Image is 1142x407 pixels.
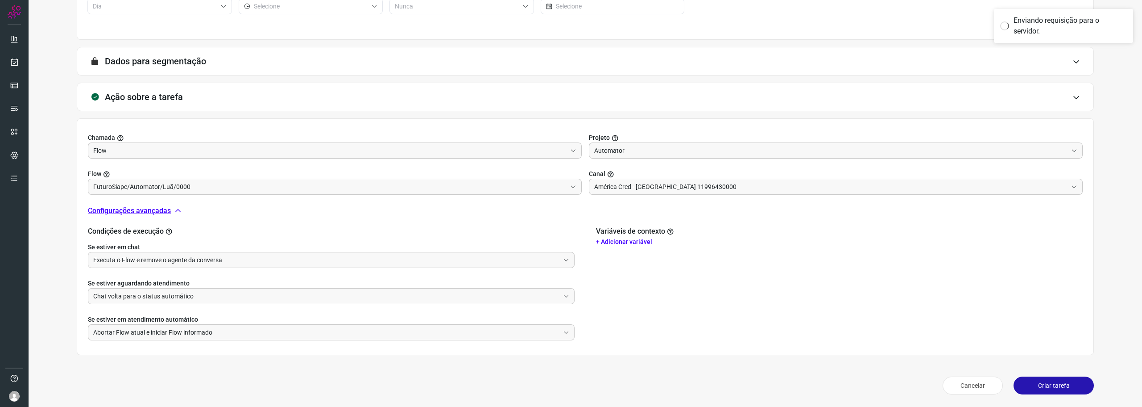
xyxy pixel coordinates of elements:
[88,243,575,252] label: Se estiver em chat
[88,169,101,179] span: Flow
[943,377,1003,394] button: Cancelar
[93,252,559,268] input: Selecione
[105,56,206,67] h3: Dados para segmentação
[93,325,559,340] input: Selecione
[589,169,605,179] span: Canal
[594,179,1068,194] input: Selecione um canal
[88,279,575,288] label: Se estiver aguardando atendimento
[88,206,171,216] p: Configurações avançadas
[8,5,21,19] img: Logo
[594,143,1068,158] input: Selecionar projeto
[88,227,575,235] h2: Condições de execução
[596,227,676,235] h2: Variáveis de contexto
[88,315,575,324] label: Se estiver em atendimento automático
[9,391,20,402] img: avatar-user-boy.jpg
[93,143,567,158] input: Selecionar projeto
[93,179,567,194] input: Você precisa criar/selecionar um Projeto.
[596,237,1083,247] p: + Adicionar variável
[105,92,183,102] h3: Ação sobre a tarefa
[93,289,559,304] input: Selecione
[1014,377,1094,394] button: Criar tarefa
[88,133,115,143] span: Chamada
[589,133,610,143] span: Projeto
[1014,15,1127,37] div: Enviando requisição para o servidor.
